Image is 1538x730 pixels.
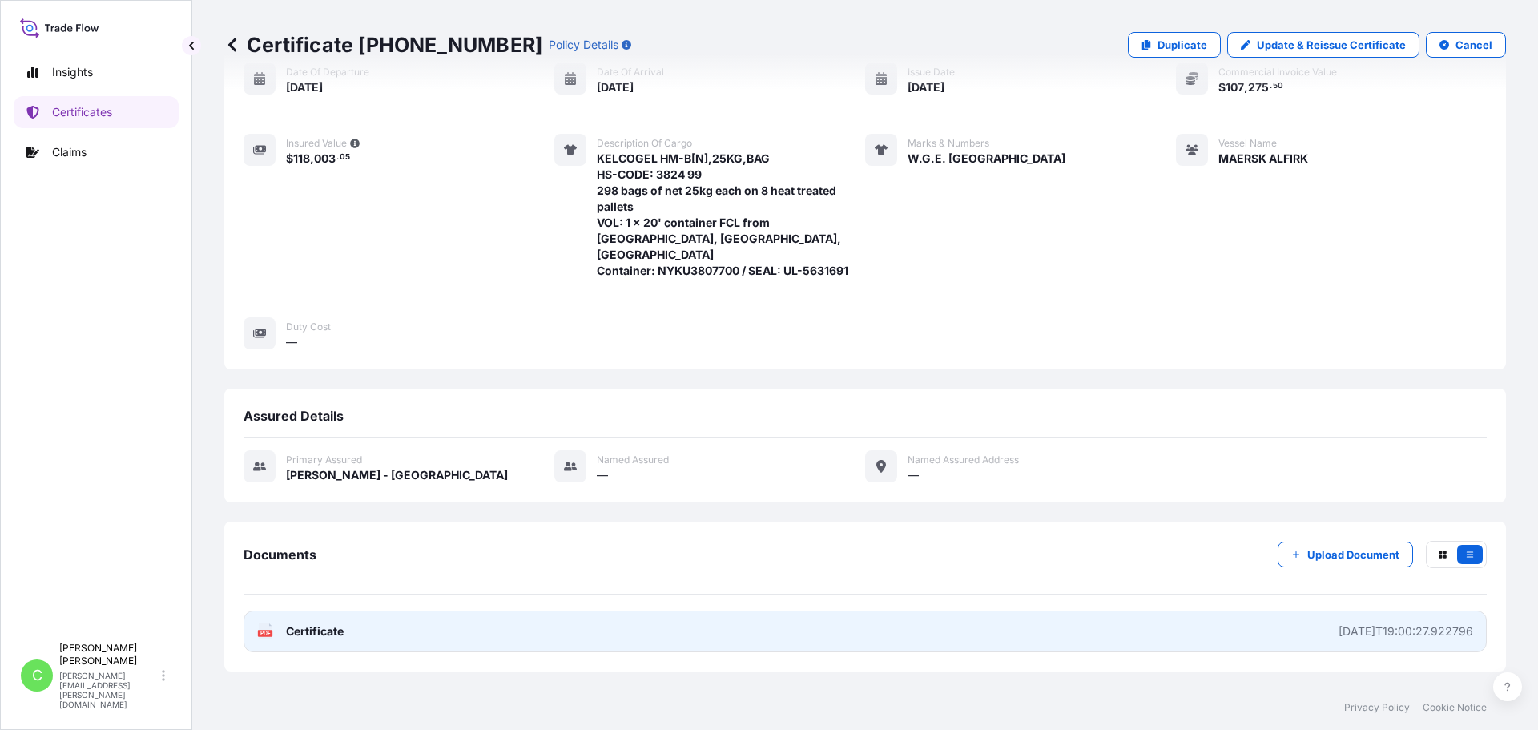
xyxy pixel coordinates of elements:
button: Cancel [1426,32,1506,58]
span: 118 [293,153,310,164]
p: Cancel [1455,37,1492,53]
button: Upload Document [1278,542,1413,567]
span: — [908,467,919,483]
span: Duty Cost [286,321,331,333]
span: Named Assured Address [908,454,1019,466]
span: Documents [244,546,316,563]
p: [PERSON_NAME][EMAIL_ADDRESS][PERSON_NAME][DOMAIN_NAME] [59,671,159,709]
span: Certificate [286,623,344,639]
a: Privacy Policy [1344,701,1410,714]
text: PDF [260,631,271,636]
span: C [32,667,42,684]
span: KELCOGEL HM-B[N],25KG,BAG HS-CODE: 3824 99 298 bags of net 25kg each on 8 heat treated pallets VO... [597,151,865,279]
p: Insights [52,64,93,80]
span: — [597,467,608,483]
span: Primary assured [286,454,362,466]
span: 003 [314,153,336,164]
p: Policy Details [549,37,618,53]
span: Vessel Name [1218,137,1277,150]
span: Marks & Numbers [908,137,989,150]
span: . [336,155,339,160]
p: Certificate [PHONE_NUMBER] [224,32,542,58]
span: Insured Value [286,137,347,150]
span: 05 [340,155,350,160]
span: [PERSON_NAME] - [GEOGRAPHIC_DATA] [286,467,508,483]
a: Certificates [14,96,179,128]
p: Claims [52,144,87,160]
a: Duplicate [1128,32,1221,58]
p: Certificates [52,104,112,120]
span: Assured Details [244,408,344,424]
a: Cookie Notice [1423,701,1487,714]
span: , [310,153,314,164]
span: $ [286,153,293,164]
span: Named Assured [597,454,669,466]
p: Upload Document [1307,546,1399,563]
div: [DATE]T19:00:27.922796 [1339,623,1473,639]
a: Claims [14,136,179,168]
a: Update & Reissue Certificate [1227,32,1419,58]
a: PDFCertificate[DATE]T19:00:27.922796 [244,611,1487,652]
p: Update & Reissue Certificate [1257,37,1406,53]
p: [PERSON_NAME] [PERSON_NAME] [59,642,159,667]
span: Description of cargo [597,137,692,150]
span: W.G.E. [GEOGRAPHIC_DATA] [908,151,1065,167]
span: — [286,334,297,350]
p: Duplicate [1158,37,1207,53]
span: MAERSK ALFIRK [1218,151,1308,167]
a: Insights [14,56,179,88]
